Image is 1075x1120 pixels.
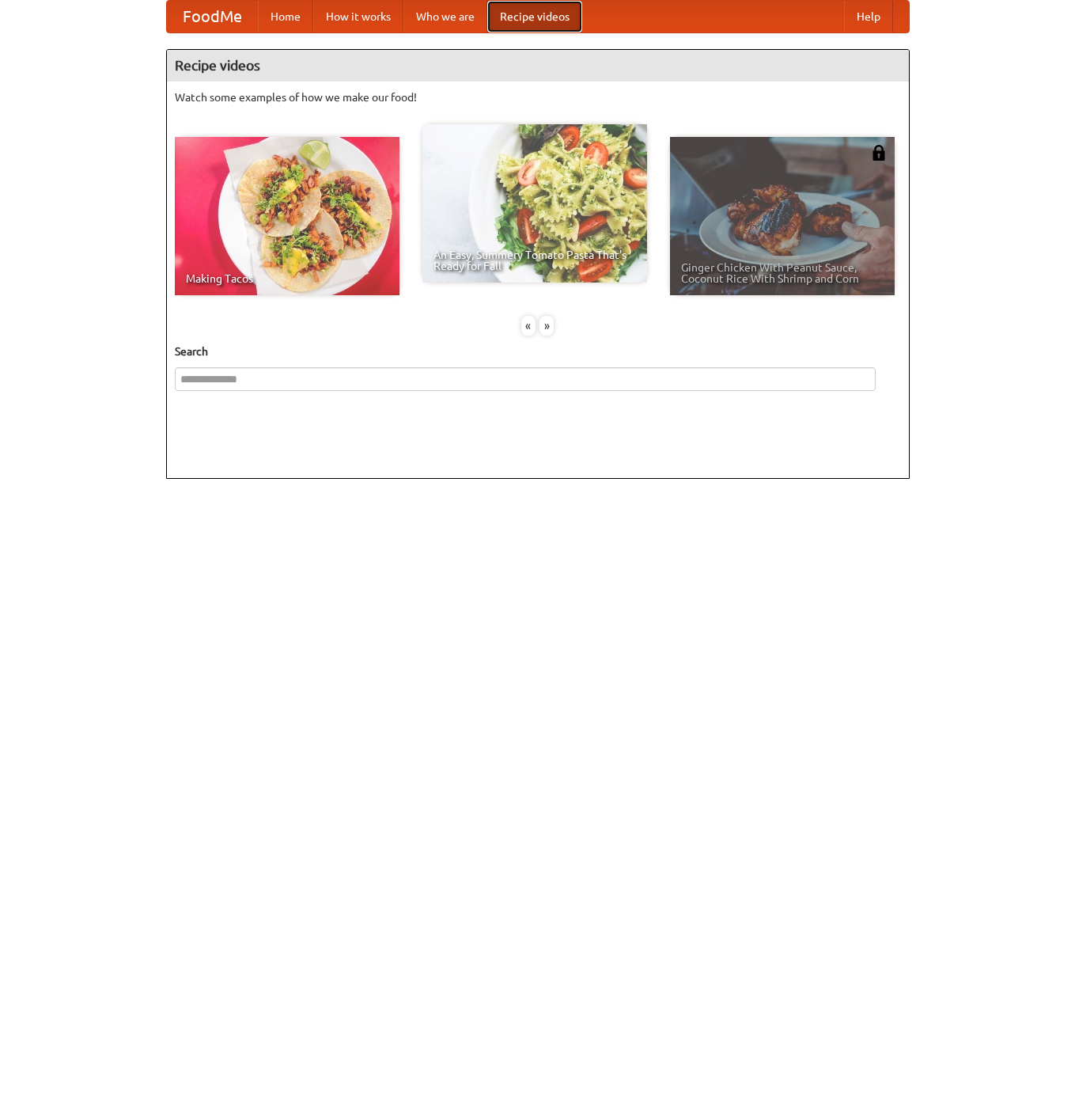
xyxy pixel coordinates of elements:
span: Making Tacos [186,273,388,284]
a: Who we are [403,1,487,32]
img: 483408.png [871,145,887,161]
a: Making Tacos [175,137,399,295]
a: Recipe videos [487,1,582,32]
a: How it works [313,1,403,32]
a: Home [258,1,313,32]
a: FoodMe [167,1,258,32]
span: An Easy, Summery Tomato Pasta That's Ready for Fall [433,249,636,271]
a: An Easy, Summery Tomato Pasta That's Ready for Fall [422,124,647,283]
a: Help [844,1,893,32]
h5: Search [175,344,901,359]
h4: Recipe videos [167,50,909,82]
p: Watch some examples of how we make our food! [175,89,901,105]
div: « [521,316,536,336]
div: » [539,316,554,336]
